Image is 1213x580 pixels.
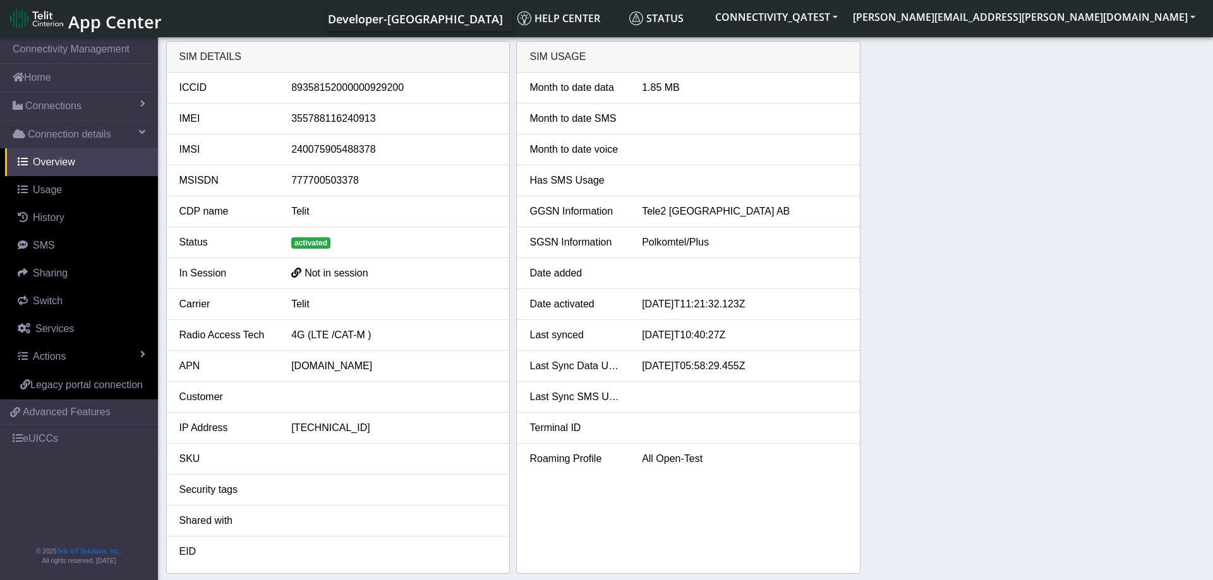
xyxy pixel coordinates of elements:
span: Not in session [305,268,368,278]
div: [DATE]T10:40:27Z [632,328,857,343]
span: Connections [25,98,81,114]
span: Switch [33,295,63,306]
a: History [5,204,158,232]
span: Services [35,323,74,334]
a: Your current platform instance [327,6,502,31]
div: [TECHNICAL_ID] [282,420,506,435]
span: Usage [33,184,62,195]
div: 777700503378 [282,173,506,188]
a: Services [5,315,158,343]
div: Radio Access Tech [170,328,282,343]
div: [DATE]T11:21:32.123Z [632,297,857,312]
div: 4G (LTE /CAT-M ) [282,328,506,343]
div: All Open-Test [632,451,857,466]
div: Customer [170,389,282,405]
div: GGSN Information [520,204,632,219]
div: Has SMS Usage [520,173,632,188]
a: Sharing [5,259,158,287]
div: 355788116240913 [282,111,506,126]
div: SIM Usage [517,42,860,73]
a: Telit IoT Solutions, Inc. [57,548,120,555]
div: 89358152000000929200 [282,80,506,95]
span: History [33,212,64,223]
div: Tele2 [GEOGRAPHIC_DATA] AB [632,204,857,219]
a: App Center [10,5,160,32]
div: Carrier [170,297,282,312]
span: Legacy portal connection [30,379,143,390]
span: Status [629,11,684,25]
span: Help center [517,11,600,25]
button: CONNECTIVITY_QATEST [708,6,845,28]
div: Date added [520,266,632,281]
span: activated [291,237,330,249]
span: Connection details [28,127,111,142]
a: Switch [5,287,158,315]
div: Month to date voice [520,142,632,157]
span: Overview [33,157,75,167]
div: In Session [170,266,282,281]
div: [DATE]T05:58:29.455Z [632,358,857,374]
div: Telit [282,297,506,312]
div: EID [170,544,282,559]
div: Terminal ID [520,420,632,435]
span: Actions [33,351,66,362]
div: SKU [170,451,282,466]
div: [DOMAIN_NAME] [282,358,506,374]
div: 240075905488378 [282,142,506,157]
div: IMSI [170,142,282,157]
div: APN [170,358,282,374]
span: SMS [33,240,55,251]
div: Status [170,235,282,250]
div: Date activated [520,297,632,312]
div: Telit [282,204,506,219]
div: Security tags [170,482,282,497]
img: status.svg [629,11,643,25]
div: IP Address [170,420,282,435]
a: Status [624,6,708,31]
div: IMEI [170,111,282,126]
img: knowledge.svg [517,11,531,25]
div: Month to date SMS [520,111,632,126]
div: SGSN Information [520,235,632,250]
span: Sharing [33,268,68,278]
a: Help center [512,6,624,31]
div: Last Sync SMS Usage [520,389,632,405]
div: CDP name [170,204,282,219]
div: Polkomtel/Plus [632,235,857,250]
a: Usage [5,176,158,204]
div: Roaming Profile [520,451,632,466]
div: Month to date data [520,80,632,95]
a: SMS [5,232,158,259]
div: MSISDN [170,173,282,188]
span: Developer-[GEOGRAPHIC_DATA] [328,11,503,27]
span: Advanced Features [23,405,111,420]
div: SIM details [167,42,510,73]
div: Last Sync Data Usage [520,358,632,374]
img: logo-telit-cinterion-gw-new.png [10,9,63,29]
div: Shared with [170,513,282,528]
div: Last synced [520,328,632,343]
a: Actions [5,343,158,370]
a: Overview [5,148,158,176]
span: App Center [68,10,162,33]
div: ICCID [170,80,282,95]
button: [PERSON_NAME][EMAIL_ADDRESS][PERSON_NAME][DOMAIN_NAME] [845,6,1203,28]
div: 1.85 MB [632,80,857,95]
